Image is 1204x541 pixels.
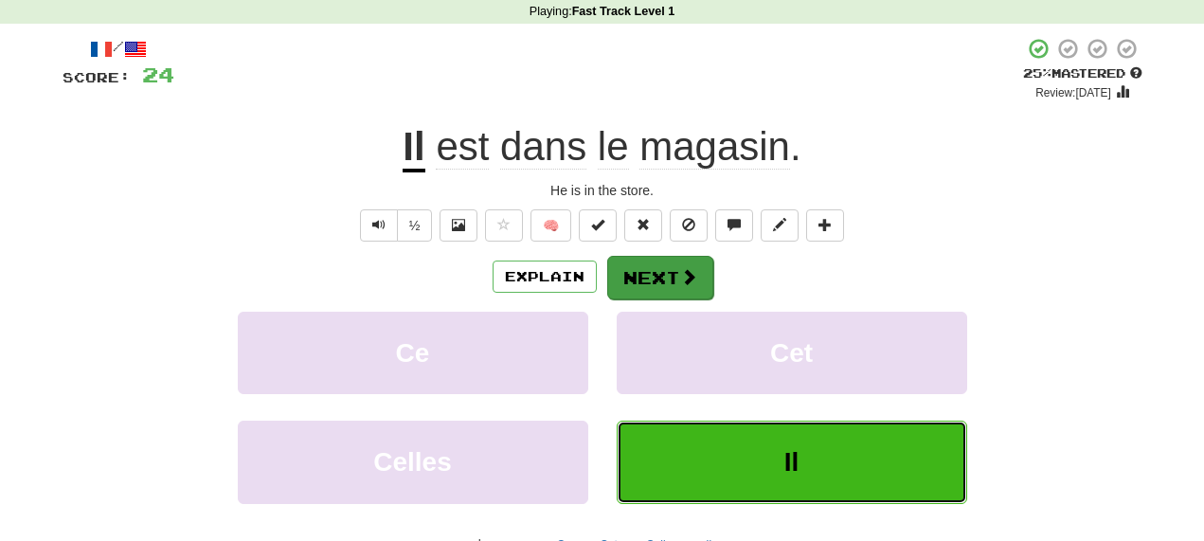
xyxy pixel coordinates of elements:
button: Play sentence audio (ctl+space) [360,209,398,242]
span: Il [784,447,800,477]
button: 🧠 [530,209,571,242]
button: Edit sentence (alt+d) [761,209,799,242]
button: Ce [238,312,588,394]
span: Score: [63,69,131,85]
div: Text-to-speech controls [356,209,433,242]
span: Celles [373,447,452,477]
button: Explain [493,261,597,293]
button: ½ [397,209,433,242]
div: He is in the store. [63,181,1142,200]
button: Next [607,256,713,299]
small: Review: [DATE] [1035,86,1111,99]
button: Add to collection (alt+a) [806,209,844,242]
strong: Fast Track Level 1 [572,5,675,18]
span: 25 % [1023,65,1051,81]
button: Set this sentence to 100% Mastered (alt+m) [579,209,617,242]
u: Il [403,124,424,172]
button: Favorite sentence (alt+f) [485,209,523,242]
button: Cet [617,312,967,394]
div: / [63,37,174,61]
button: Celles [238,421,588,503]
span: . [425,124,801,170]
span: le [598,124,629,170]
span: dans [500,124,586,170]
div: Mastered [1023,65,1142,82]
span: 24 [142,63,174,86]
button: Ignore sentence (alt+i) [670,209,708,242]
span: Cet [770,338,813,368]
button: Discuss sentence (alt+u) [715,209,753,242]
button: Show image (alt+x) [440,209,477,242]
span: magasin [639,124,790,170]
button: Reset to 0% Mastered (alt+r) [624,209,662,242]
span: est [436,124,489,170]
span: Ce [396,338,430,368]
button: Il [617,421,967,503]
